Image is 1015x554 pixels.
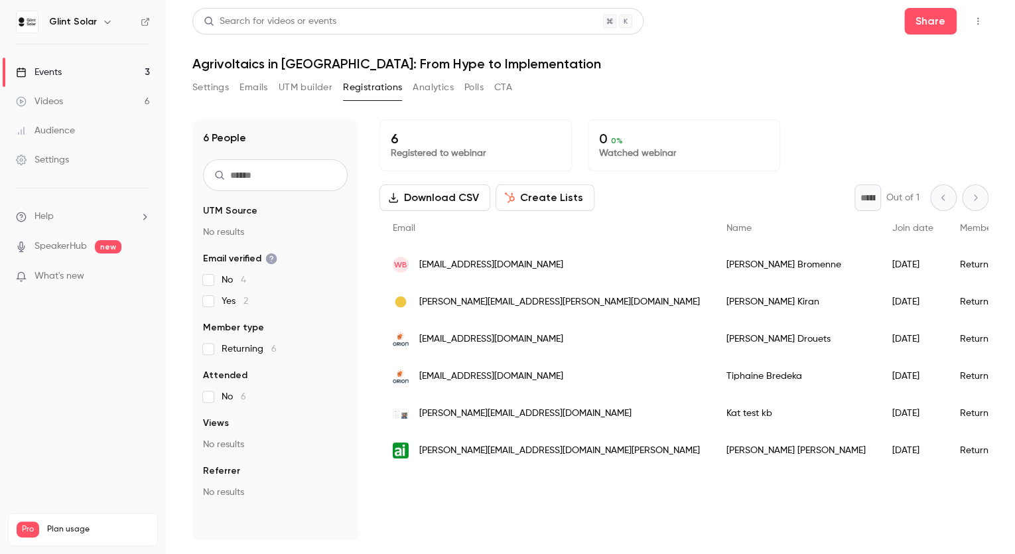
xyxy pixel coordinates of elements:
[393,224,415,233] span: Email
[16,210,150,224] li: help-dropdown-opener
[203,252,277,265] span: Email verified
[419,332,563,346] span: [EMAIL_ADDRESS][DOMAIN_NAME]
[239,77,267,98] button: Emails
[879,246,947,283] div: [DATE]
[726,224,752,233] span: Name
[879,358,947,395] div: [DATE]
[879,432,947,469] div: [DATE]
[419,444,700,458] span: [PERSON_NAME][EMAIL_ADDRESS][DOMAIN_NAME][PERSON_NAME]
[192,56,988,72] h1: Agrivoltaics in [GEOGRAPHIC_DATA]: From Hype to Implementation
[222,390,246,403] span: No
[713,395,879,432] div: Kat test kb
[204,15,336,29] div: Search for videos or events
[391,147,561,160] p: Registered to webinar
[413,77,454,98] button: Analytics
[879,320,947,358] div: [DATE]
[203,464,240,478] span: Referrer
[241,275,246,285] span: 4
[95,240,121,253] span: new
[611,136,623,145] span: 0 %
[496,184,594,211] button: Create Lists
[713,246,879,283] div: [PERSON_NAME] Bromenne
[203,486,348,499] p: No results
[494,77,512,98] button: CTA
[393,368,409,384] img: orionenergies.com
[599,131,769,147] p: 0
[222,273,246,287] span: No
[203,438,348,451] p: No results
[393,331,409,347] img: orionenergies.com
[279,77,332,98] button: UTM builder
[419,295,700,309] span: [PERSON_NAME][EMAIL_ADDRESS][PERSON_NAME][DOMAIN_NAME]
[713,358,879,395] div: Tiphaine Bredeka
[34,210,54,224] span: Help
[17,11,38,33] img: Glint Solar
[203,204,257,218] span: UTM Source
[393,443,409,458] img: advanced-infrastructure.co.uk
[34,240,87,253] a: SpeakerHub
[879,283,947,320] div: [DATE]
[16,95,63,108] div: Videos
[222,295,248,308] span: Yes
[713,432,879,469] div: [PERSON_NAME] [PERSON_NAME]
[49,15,97,29] h6: Glint Solar
[892,224,933,233] span: Join date
[203,369,247,382] span: Attended
[393,409,409,419] img: barofe.no
[394,259,407,271] span: WB
[393,294,409,310] img: skala.partners
[391,131,561,147] p: 6
[379,184,490,211] button: Download CSV
[713,283,879,320] div: [PERSON_NAME] Kiran
[203,130,246,146] h1: 6 People
[47,524,149,535] span: Plan usage
[16,66,62,79] div: Events
[203,226,348,239] p: No results
[904,8,957,35] button: Share
[599,147,769,160] p: Watched webinar
[17,521,39,537] span: Pro
[419,407,632,421] span: [PERSON_NAME][EMAIL_ADDRESS][DOMAIN_NAME]
[203,417,229,430] span: Views
[419,370,563,383] span: [EMAIL_ADDRESS][DOMAIN_NAME]
[203,204,348,499] section: facet-groups
[16,153,69,167] div: Settings
[34,269,84,283] span: What's new
[241,392,246,401] span: 6
[243,297,248,306] span: 2
[192,77,229,98] button: Settings
[16,124,75,137] div: Audience
[886,191,919,204] p: Out of 1
[879,395,947,432] div: [DATE]
[343,77,402,98] button: Registrations
[419,258,563,272] span: [EMAIL_ADDRESS][DOMAIN_NAME]
[713,320,879,358] div: [PERSON_NAME] Drouets
[464,77,484,98] button: Polls
[134,271,150,283] iframe: Noticeable Trigger
[222,342,277,356] span: Returning
[271,344,277,354] span: 6
[203,321,264,334] span: Member type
